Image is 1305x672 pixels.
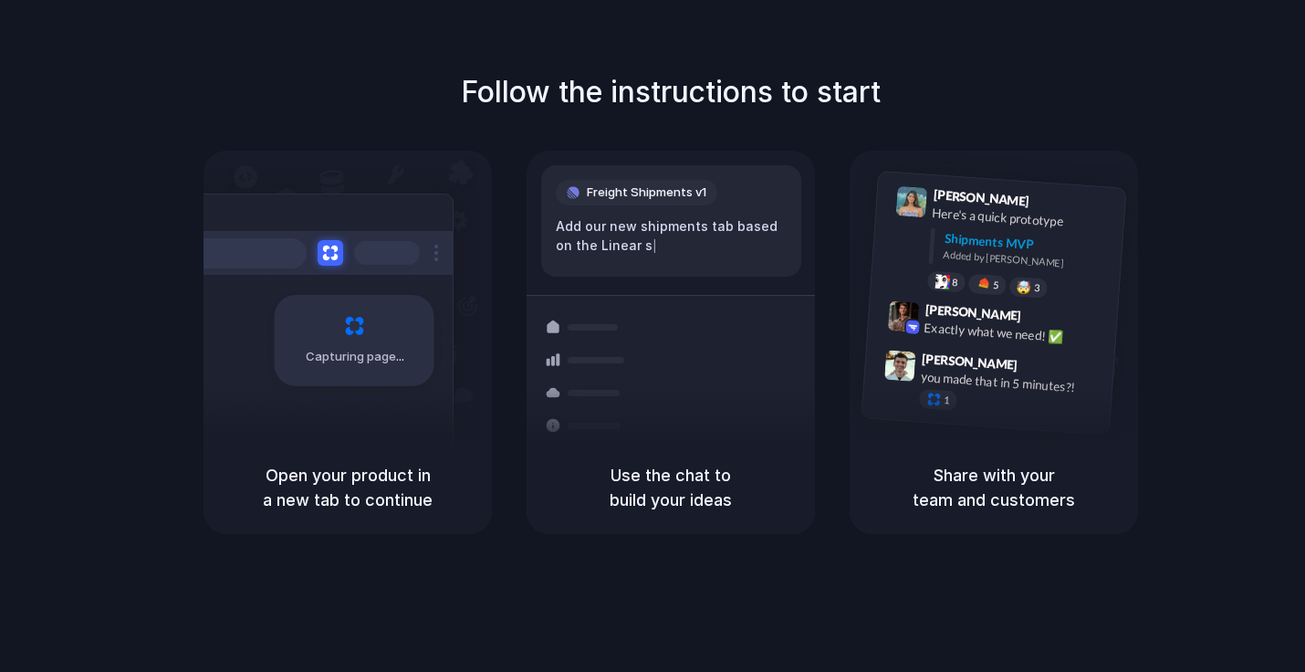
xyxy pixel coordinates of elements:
div: Exactly what we need! ✅ [924,319,1106,350]
span: 3 [1034,283,1040,293]
span: 9:41 AM [1035,194,1072,215]
span: 9:42 AM [1027,309,1064,331]
span: 5 [993,280,999,290]
div: Add our new shipments tab based on the Linear s [556,216,787,256]
div: you made that in 5 minutes?! [920,367,1102,398]
div: Added by [PERSON_NAME] [943,247,1111,274]
span: [PERSON_NAME] [922,349,1018,375]
h5: Share with your team and customers [872,463,1116,512]
span: Freight Shipments v1 [587,184,706,202]
h1: Follow the instructions to start [461,70,881,114]
span: 9:47 AM [1023,357,1060,379]
h5: Open your product in a new tab to continue [225,463,470,512]
span: 1 [944,395,950,405]
div: 🤯 [1017,280,1032,294]
div: Shipments MVP [944,229,1112,259]
span: [PERSON_NAME] [933,184,1029,211]
h5: Use the chat to build your ideas [548,463,793,512]
span: Capturing page [306,348,407,366]
span: 8 [952,278,958,288]
span: | [652,238,657,253]
span: [PERSON_NAME] [924,299,1021,326]
div: Here's a quick prototype [932,204,1114,235]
